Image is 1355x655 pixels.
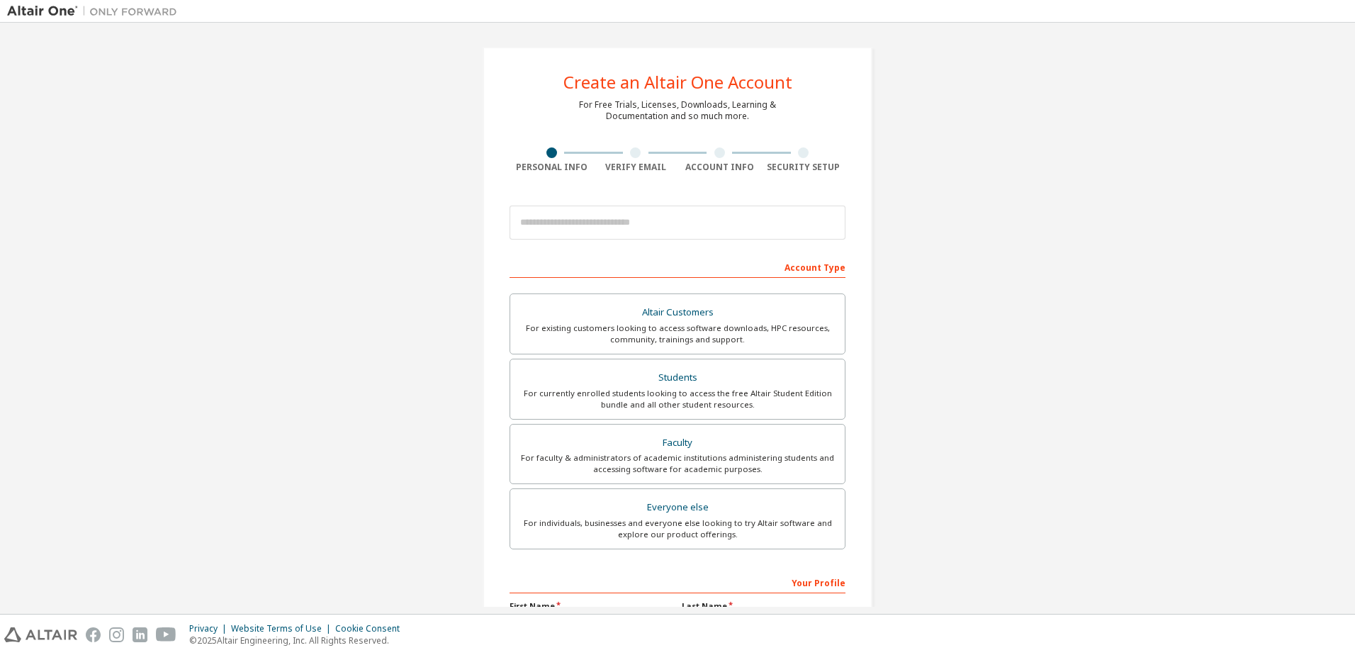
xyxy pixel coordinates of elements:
div: Security Setup [762,162,846,173]
img: instagram.svg [109,627,124,642]
div: Privacy [189,623,231,634]
div: Your Profile [510,571,845,593]
div: Account Info [677,162,762,173]
div: Altair Customers [519,303,836,323]
div: Students [519,368,836,388]
img: facebook.svg [86,627,101,642]
img: Altair One [7,4,184,18]
img: altair_logo.svg [4,627,77,642]
img: linkedin.svg [133,627,147,642]
div: Everyone else [519,498,836,517]
label: Last Name [682,600,845,612]
div: Personal Info [510,162,594,173]
div: Faculty [519,433,836,453]
div: For existing customers looking to access software downloads, HPC resources, community, trainings ... [519,323,836,345]
div: For Free Trials, Licenses, Downloads, Learning & Documentation and so much more. [579,99,776,122]
img: youtube.svg [156,627,176,642]
p: © 2025 Altair Engineering, Inc. All Rights Reserved. [189,634,408,646]
div: For individuals, businesses and everyone else looking to try Altair software and explore our prod... [519,517,836,540]
label: First Name [510,600,673,612]
div: Website Terms of Use [231,623,335,634]
div: For currently enrolled students looking to access the free Altair Student Edition bundle and all ... [519,388,836,410]
div: Verify Email [594,162,678,173]
div: Create an Altair One Account [563,74,792,91]
div: Cookie Consent [335,623,408,634]
div: For faculty & administrators of academic institutions administering students and accessing softwa... [519,452,836,475]
div: Account Type [510,255,845,278]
